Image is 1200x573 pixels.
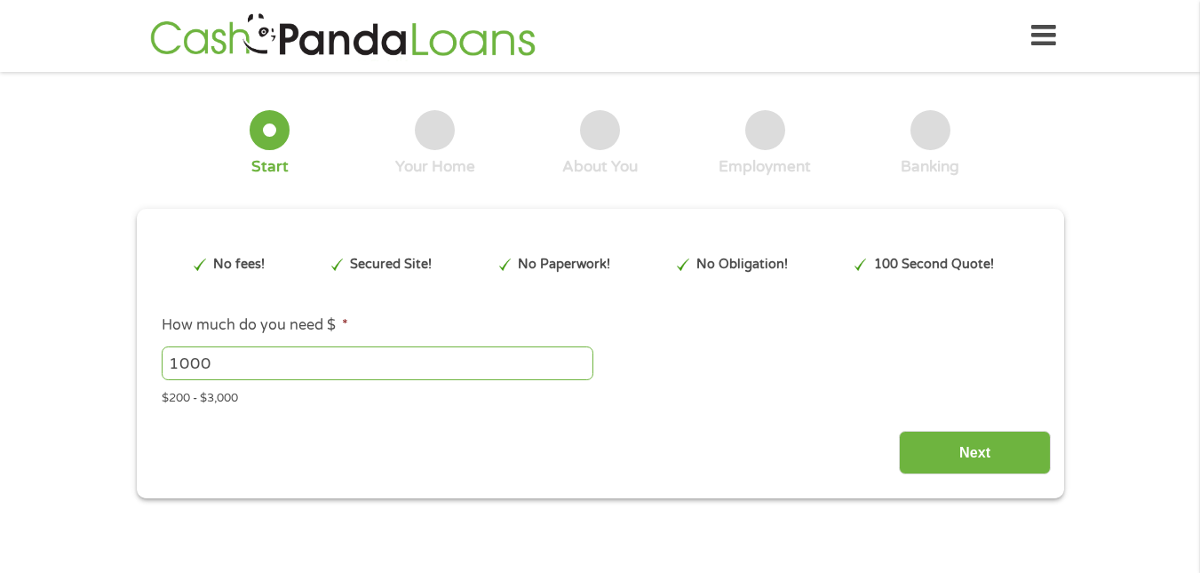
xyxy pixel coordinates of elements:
[162,384,1037,408] div: $200 - $3,000
[562,157,638,177] div: About You
[145,11,541,61] img: GetLoanNow Logo
[350,255,432,275] p: Secured Site!
[719,157,811,177] div: Employment
[213,255,265,275] p: No fees!
[874,255,994,275] p: 100 Second Quote!
[251,157,289,177] div: Start
[162,316,348,335] label: How much do you need $
[899,431,1051,474] input: Next
[395,157,475,177] div: Your Home
[901,157,959,177] div: Banking
[518,255,610,275] p: No Paperwork!
[696,255,788,275] p: No Obligation!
